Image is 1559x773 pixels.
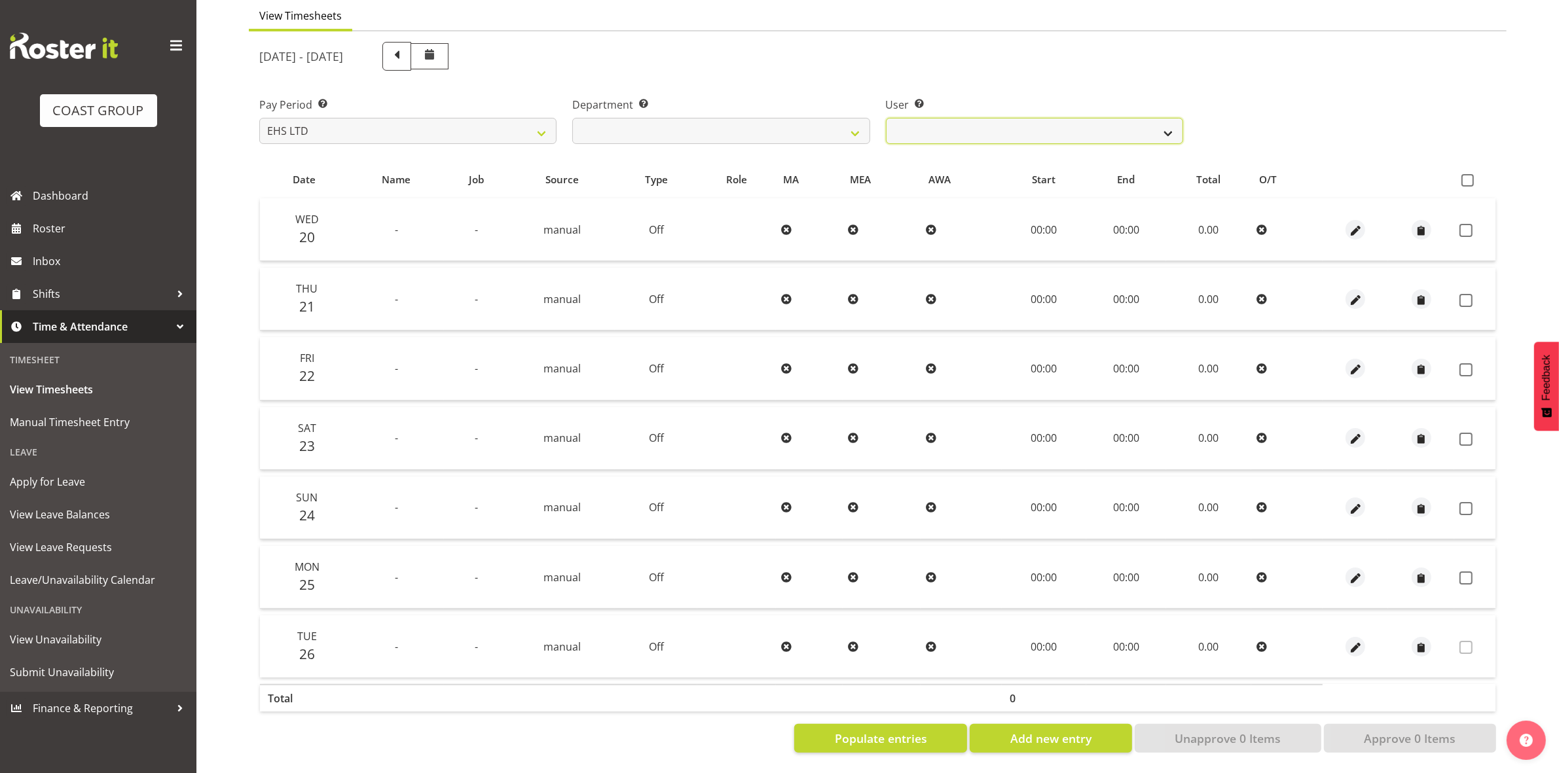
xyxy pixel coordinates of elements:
a: Leave/Unavailability Calendar [3,564,193,596]
span: View Timesheets [259,8,342,24]
td: 00:00 [1086,615,1166,677]
span: Inbox [33,251,190,271]
span: O/T [1259,172,1277,187]
span: - [475,570,479,584]
span: MEA [850,172,871,187]
span: Manual Timesheet Entry [10,412,187,432]
span: Job [469,172,485,187]
span: Approve 0 Items [1364,730,1456,747]
td: Off [615,407,697,470]
img: help-xxl-2.png [1520,734,1533,747]
span: Unapprove 0 Items [1175,730,1281,747]
span: - [395,639,398,654]
span: 23 [299,437,315,455]
span: - [395,431,398,445]
td: Off [615,546,697,609]
span: Source [545,172,579,187]
span: Start [1033,172,1056,187]
td: 00:00 [1002,615,1086,677]
span: - [475,361,479,376]
span: Sat [298,421,316,435]
td: 0.00 [1166,337,1251,400]
span: Total [1197,172,1221,187]
td: 00:00 [1086,546,1166,609]
span: manual [543,361,581,376]
span: Shifts [33,284,170,304]
span: View Leave Requests [10,537,187,557]
td: 0.00 [1166,546,1251,609]
td: Off [615,615,697,677]
td: 0.00 [1166,615,1251,677]
td: 00:00 [1002,476,1086,539]
span: 25 [299,575,315,594]
a: View Leave Balances [3,498,193,531]
td: 00:00 [1086,198,1166,261]
td: 0.00 [1166,198,1251,261]
td: 00:00 [1002,198,1086,261]
td: 0.00 [1166,268,1251,331]
span: manual [543,431,581,445]
span: Leave/Unavailability Calendar [10,570,187,590]
span: Submit Unavailability [10,662,187,682]
td: Off [615,337,697,400]
span: MA [783,172,799,187]
span: 26 [299,645,315,663]
span: Type [645,172,668,187]
td: 0.00 [1166,407,1251,470]
button: Unapprove 0 Items [1135,724,1321,753]
td: 00:00 [1002,546,1086,609]
span: View Unavailability [10,630,187,649]
span: Tue [297,629,317,643]
span: Populate entries [835,730,927,747]
span: 20 [299,228,315,246]
span: Feedback [1541,355,1552,401]
img: Rosterit website logo [10,33,118,59]
span: Wed [295,212,319,226]
span: 22 [299,367,315,385]
span: Role [726,172,747,187]
span: - [475,500,479,514]
td: 00:00 [1086,268,1166,331]
span: - [395,292,398,306]
span: Fri [300,351,314,365]
span: - [475,223,479,237]
label: User [886,97,1183,113]
span: Thu [296,281,318,296]
span: manual [543,500,581,514]
a: View Timesheets [3,373,193,406]
td: Off [615,268,697,331]
button: Approve 0 Items [1324,724,1496,753]
a: View Unavailability [3,623,193,656]
span: - [475,292,479,306]
button: Add new entry [970,724,1131,753]
span: - [395,500,398,514]
span: Dashboard [33,186,190,206]
label: Department [572,97,870,113]
div: COAST GROUP [53,101,144,120]
span: 24 [299,506,315,524]
span: Roster [33,219,190,238]
span: Name [382,172,411,187]
th: 0 [1002,684,1086,711]
td: 00:00 [1086,337,1166,400]
span: Time & Attendance [33,317,170,336]
a: Apply for Leave [3,465,193,498]
span: 21 [299,297,315,315]
label: Pay Period [259,97,557,113]
a: Submit Unavailability [3,656,193,689]
div: Unavailability [3,596,193,623]
a: Manual Timesheet Entry [3,406,193,439]
span: manual [543,639,581,654]
td: 00:00 [1086,476,1166,539]
span: manual [543,292,581,306]
span: - [475,639,479,654]
span: End [1117,172,1135,187]
span: - [395,570,398,584]
span: - [475,431,479,445]
span: - [395,223,398,237]
span: Mon [295,560,320,574]
div: Leave [3,439,193,465]
button: Feedback - Show survey [1534,342,1559,431]
a: View Leave Requests [3,531,193,564]
span: Apply for Leave [10,472,187,492]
